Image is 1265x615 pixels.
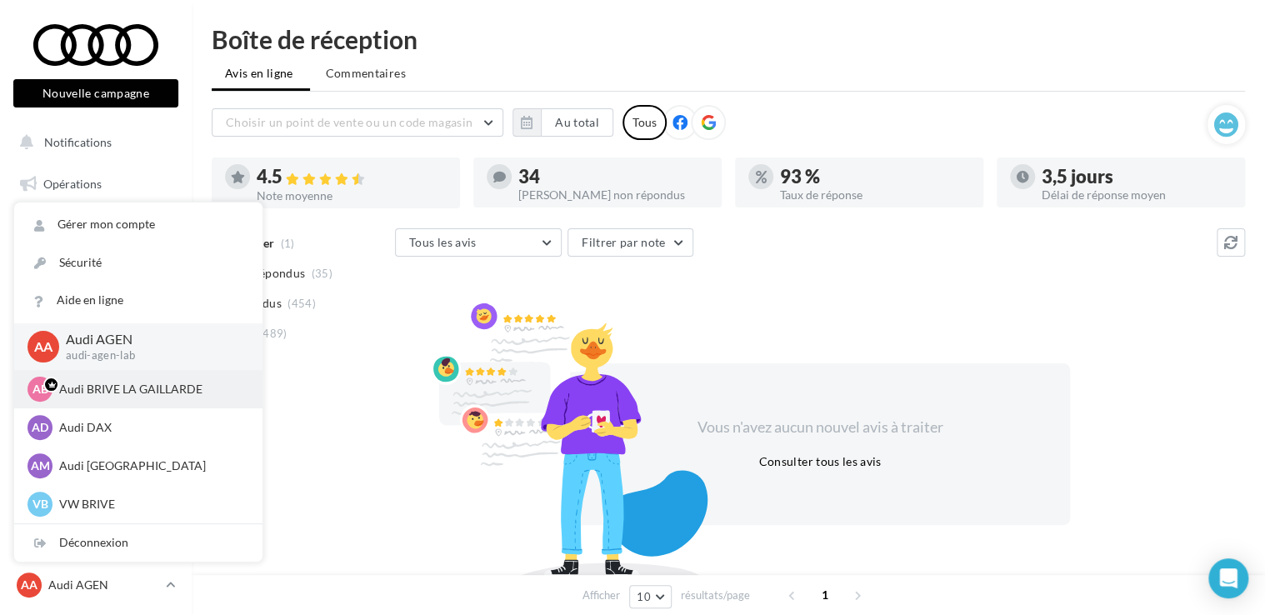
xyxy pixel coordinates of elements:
[14,524,262,562] div: Déconnexion
[13,79,178,107] button: Nouvelle campagne
[512,108,613,137] button: Au total
[66,348,236,363] p: audi-agen-lab
[32,381,48,397] span: AB
[10,207,182,243] a: Boîte de réception
[582,587,620,603] span: Afficher
[1042,167,1232,186] div: 3,5 jours
[43,177,102,191] span: Opérations
[326,65,406,82] span: Commentaires
[10,125,175,160] button: Notifications
[518,167,708,186] div: 34
[14,206,262,243] a: Gérer mon compte
[629,585,672,608] button: 10
[14,282,262,319] a: Aide en ligne
[637,590,651,603] span: 10
[780,189,970,201] div: Taux de réponse
[10,292,182,327] a: Campagnes
[59,457,242,474] p: Audi [GEOGRAPHIC_DATA]
[13,569,178,601] a: AA Audi AGEN
[287,297,316,310] span: (454)
[10,375,182,424] a: PLV et print personnalisable
[44,135,112,149] span: Notifications
[681,587,750,603] span: résultats/page
[1042,189,1232,201] div: Délai de réponse moyen
[48,577,159,593] p: Audi AGEN
[212,108,503,137] button: Choisir un point de vente ou un code magasin
[541,108,613,137] button: Au total
[10,333,182,368] a: Médiathèque
[32,419,48,436] span: AD
[780,167,970,186] div: 93 %
[622,105,667,140] div: Tous
[31,457,50,474] span: AM
[10,167,182,202] a: Opérations
[752,452,887,472] button: Consulter tous les avis
[677,417,963,438] div: Vous n'avez aucun nouvel avis à traiter
[259,327,287,340] span: (489)
[257,167,447,187] div: 4.5
[567,228,693,257] button: Filtrer par note
[32,496,48,512] span: VB
[14,244,262,282] a: Sécurité
[59,419,242,436] p: Audi DAX
[812,582,838,608] span: 1
[409,235,477,249] span: Tous les avis
[1208,558,1248,598] div: Open Intercom Messenger
[227,265,305,282] span: Non répondus
[66,330,236,349] p: Audi AGEN
[226,115,472,129] span: Choisir un point de vente ou un code magasin
[312,267,332,280] span: (35)
[212,27,1245,52] div: Boîte de réception
[59,496,242,512] p: VW BRIVE
[21,577,37,593] span: AA
[34,337,52,356] span: AA
[395,228,562,257] button: Tous les avis
[59,381,242,397] p: Audi BRIVE LA GAILLARDE
[10,251,182,286] a: Visibilité en ligne
[257,190,447,202] div: Note moyenne
[518,189,708,201] div: [PERSON_NAME] non répondus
